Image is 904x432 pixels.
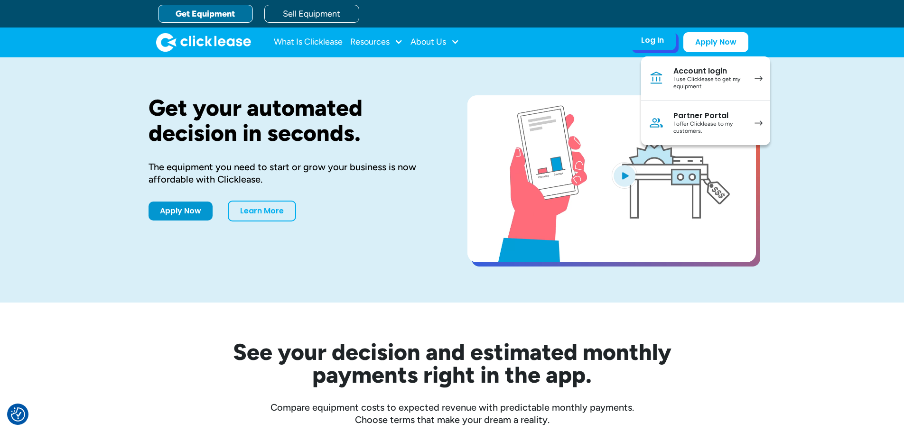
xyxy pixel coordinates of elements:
nav: Log In [641,56,770,145]
div: Log In [641,36,664,45]
button: Consent Preferences [11,407,25,422]
div: Partner Portal [673,111,745,120]
img: Bank icon [649,71,664,86]
img: Clicklease logo [156,33,251,52]
img: arrow [755,76,763,81]
a: What Is Clicklease [274,33,343,52]
a: Learn More [228,201,296,221]
div: About Us [410,33,459,52]
h1: Get your automated decision in seconds. [149,95,437,146]
a: Apply Now [683,32,748,52]
h2: See your decision and estimated monthly payments right in the app. [186,340,718,386]
a: Sell Equipment [264,5,359,23]
div: I use Clicklease to get my equipment [673,76,745,91]
div: Account login [673,66,745,76]
img: Blue play button logo on a light blue circular background [612,162,637,189]
div: Compare equipment costs to expected revenue with predictable monthly payments. Choose terms that ... [149,401,756,426]
img: arrow [755,120,763,126]
a: home [156,33,251,52]
a: Get Equipment [158,5,253,23]
a: Partner PortalI offer Clicklease to my customers. [641,101,770,145]
img: Revisit consent button [11,407,25,422]
a: Apply Now [149,202,213,221]
div: The equipment you need to start or grow your business is now affordable with Clicklease. [149,161,437,185]
div: I offer Clicklease to my customers. [673,120,745,135]
a: Account loginI use Clicklease to get my equipment [641,56,770,101]
a: open lightbox [467,95,756,262]
div: Resources [350,33,403,52]
img: Person icon [649,115,664,130]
